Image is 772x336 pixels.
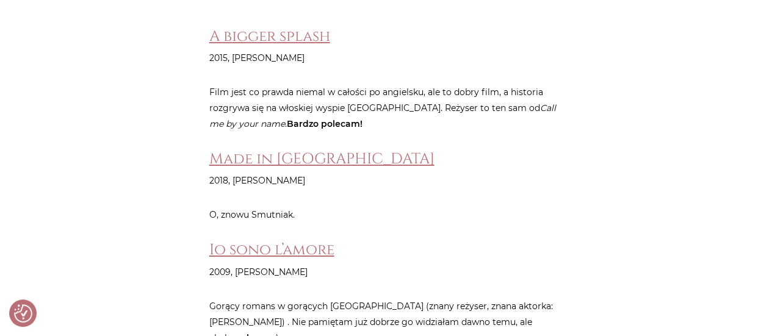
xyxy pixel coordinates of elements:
[209,149,435,169] a: Made in [GEOGRAPHIC_DATA]
[209,207,563,223] p: O, znowu Smutniak.
[209,102,556,129] em: Call me by your name
[209,264,563,280] p: 2009, [PERSON_NAME]
[14,304,32,323] img: Revisit consent button
[209,50,563,66] p: 2015, [PERSON_NAME]
[209,26,330,46] a: A bigger splash
[209,240,334,260] a: Io sono l’amore
[14,304,32,323] button: Preferencje co do zgód
[209,84,563,132] p: Film jest co prawda niemal w całości po angielsku, ale to dobry film, a historia rozgrywa się na ...
[209,173,563,188] p: 2018, [PERSON_NAME]
[287,118,363,129] strong: Bardzo polecam!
